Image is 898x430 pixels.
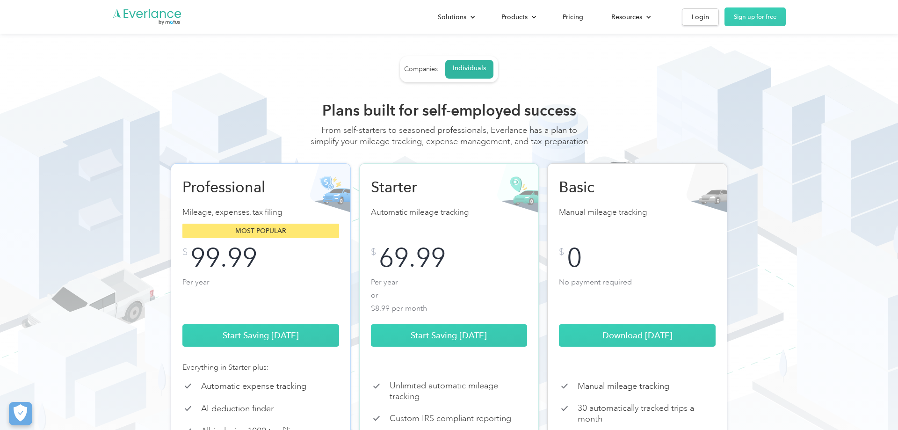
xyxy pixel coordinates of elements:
div: Everything in Starter plus: [182,362,339,373]
div: Resources [611,11,642,23]
p: AI deduction finder [201,403,274,414]
div: Pricing [563,11,583,23]
div: $ [559,248,564,257]
div: $ [371,248,376,257]
div: Products [492,9,544,25]
div: Solutions [438,11,466,23]
div: Products [501,11,528,23]
p: 30 automatically tracked trips a month [578,403,716,424]
div: Login [692,11,709,23]
button: Cookies Settings [9,402,32,425]
div: Solutions [428,9,483,25]
div: $ [182,248,188,257]
div: Resources [602,9,659,25]
p: Unlimited automatic mileage tracking [390,380,528,401]
p: Automatic expense tracking [201,381,306,392]
h2: Basic [559,178,657,197]
p: Per year [182,276,339,313]
div: 0 [567,248,582,268]
div: Individuals [453,64,486,73]
p: Per year or $8.99 per month [371,276,528,313]
a: Login [682,8,719,26]
a: Go to homepage [112,8,182,26]
div: 69.99 [379,248,446,268]
p: Custom IRS compliant reporting [390,413,511,424]
div: Companies [404,65,438,73]
h2: Starter [371,178,469,197]
a: Sign up for free [724,7,786,26]
p: Mileage, expenses, tax filing [182,206,339,219]
a: Download [DATE] [559,324,716,347]
p: Automatic mileage tracking [371,206,528,219]
div: Most popular [182,224,339,238]
div: From self-starters to seasoned professionals, Everlance has a plan to simplify your mileage track... [309,124,589,156]
p: Manual mileage tracking [578,381,669,392]
div: 99.99 [190,248,257,268]
a: Pricing [553,9,593,25]
a: Start Saving [DATE] [371,324,528,347]
p: Manual mileage tracking [559,206,716,219]
a: Start Saving [DATE] [182,324,339,347]
p: No payment required [559,276,716,313]
h2: Professional [182,178,281,197]
h2: Plans built for self-employed success [309,101,589,120]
